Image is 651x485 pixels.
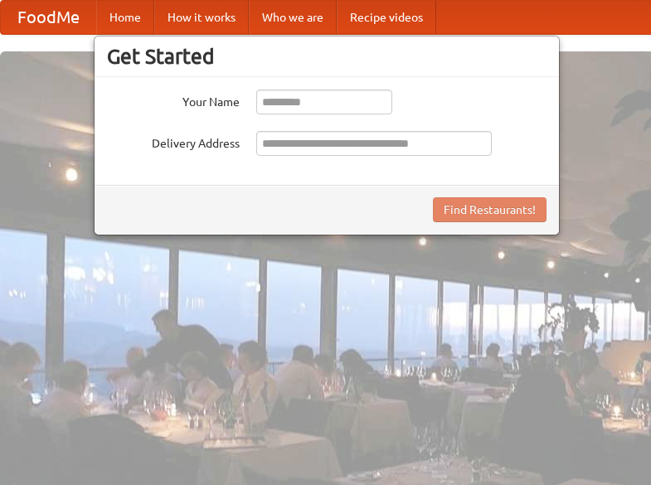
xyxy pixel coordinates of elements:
[154,1,249,34] a: How it works
[96,1,154,34] a: Home
[337,1,436,34] a: Recipe videos
[1,1,96,34] a: FoodMe
[249,1,337,34] a: Who we are
[107,90,240,110] label: Your Name
[107,131,240,152] label: Delivery Address
[433,197,547,222] button: Find Restaurants!
[107,44,547,69] h3: Get Started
